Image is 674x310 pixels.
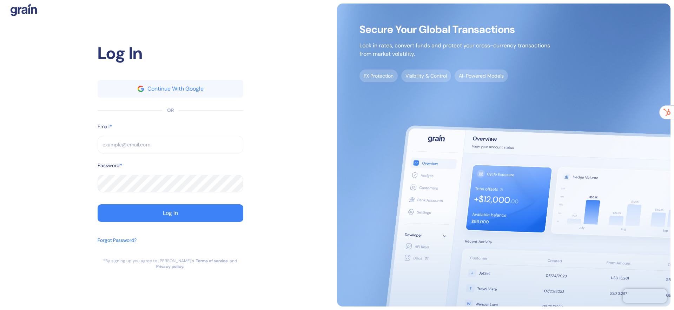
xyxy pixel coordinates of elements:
[98,136,243,153] input: example@email.com
[156,264,184,269] a: Privacy policy.
[623,289,667,303] iframe: Chatra live chat
[359,41,550,58] p: Lock in rates, convert funds and protect your cross-currency transactions from market volatility.
[401,70,451,82] span: Visibility & Control
[167,107,174,114] div: OR
[359,70,398,82] span: FX Protection
[98,237,137,244] div: Forgot Password?
[103,258,194,264] div: *By signing up you agree to [PERSON_NAME]’s
[98,80,243,98] button: googleContinue With Google
[98,123,110,130] label: Email
[138,86,144,92] img: google
[196,258,228,264] a: Terms of service
[455,70,508,82] span: AI-Powered Models
[11,4,37,16] img: logo
[163,210,178,216] div: Log In
[359,26,550,33] span: Secure Your Global Transactions
[147,86,204,92] div: Continue With Google
[98,233,137,258] button: Forgot Password?
[337,4,670,306] img: signup-main-image
[230,258,237,264] div: and
[98,162,120,169] label: Password
[98,41,243,66] div: Log In
[98,204,243,222] button: Log In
